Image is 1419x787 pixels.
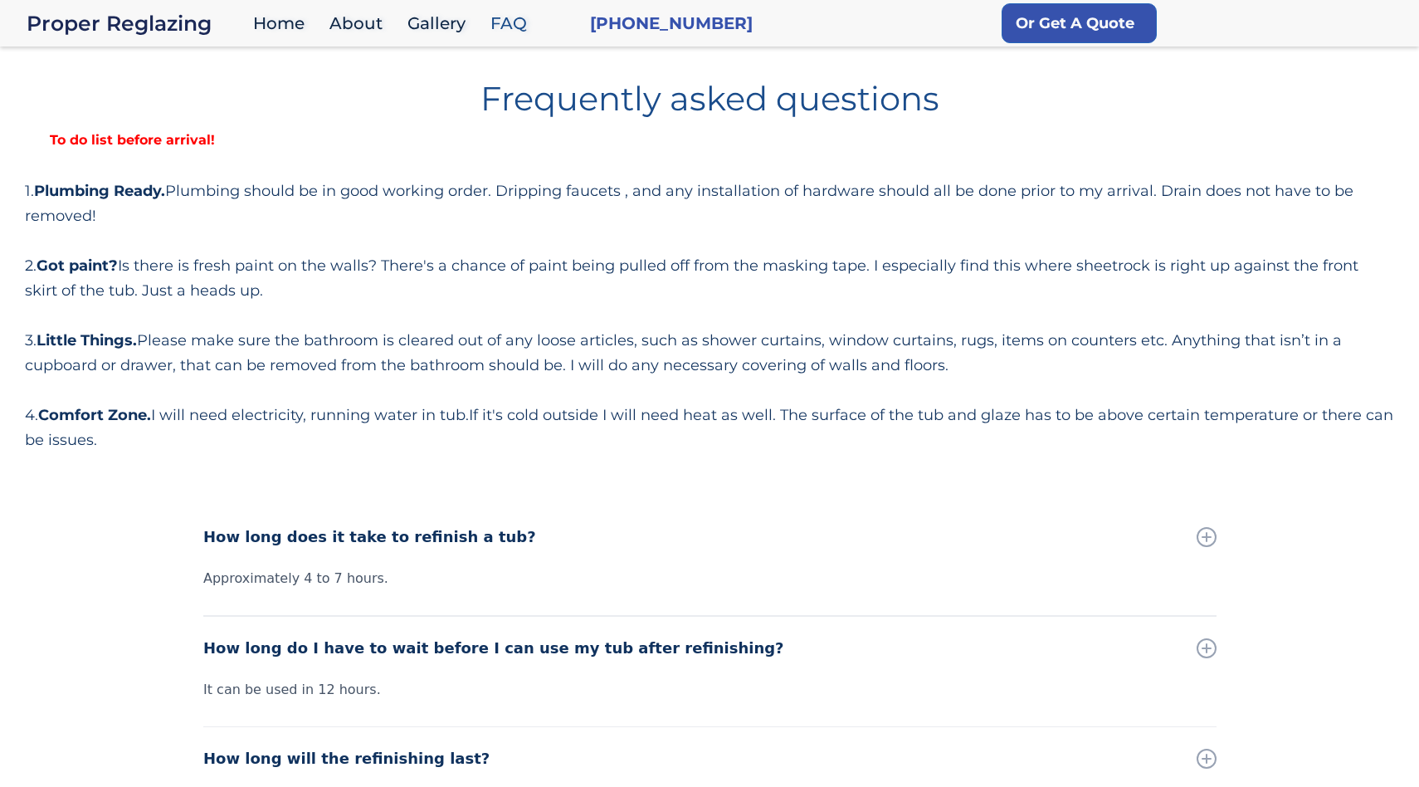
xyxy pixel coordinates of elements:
strong: Got paint? [37,257,118,275]
a: Gallery [399,6,482,42]
strong: To do list before arrival! [25,132,240,148]
a: Or Get A Quote [1002,3,1157,43]
div: How long will the refinishing last? [203,747,490,770]
a: [PHONE_NUMBER] [590,12,753,35]
a: Proper Reglazing [27,12,245,35]
div: 1. Plumbing should be in good working order. Dripping faucets , and any installation of hardware ... [25,178,1394,452]
strong: Plumbing Ready. [34,182,165,200]
div: How long do I have to wait before I can use my tub after refinishing? [203,637,784,660]
h1: Frequently asked questions [25,69,1394,115]
div: It can be used in 12 hours. [203,680,1217,700]
div: Approximately 4 to 7 hours. [203,569,1217,589]
a: About [321,6,399,42]
div: How long does it take to refinish a tub? [203,525,536,549]
strong: Little Things. [37,331,137,350]
a: Home [245,6,321,42]
a: FAQ [482,6,544,42]
strong: Comfort Zone. [38,406,151,424]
